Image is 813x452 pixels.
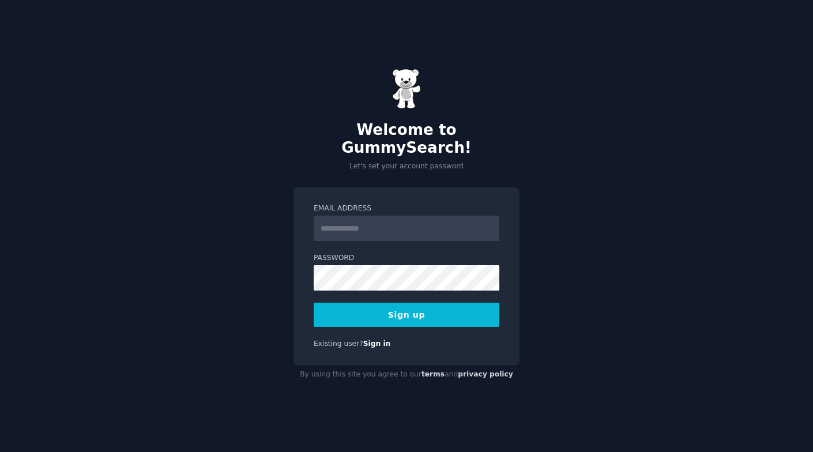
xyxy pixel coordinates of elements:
a: terms [421,370,445,378]
span: Existing user? [314,340,363,348]
button: Sign up [314,303,499,327]
label: Password [314,253,499,263]
label: Email Address [314,204,499,214]
div: By using this site you agree to our and [293,366,520,384]
img: Gummy Bear [392,69,421,109]
a: privacy policy [458,370,513,378]
h2: Welcome to GummySearch! [293,121,520,157]
p: Let's set your account password [293,161,520,172]
a: Sign in [363,340,391,348]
